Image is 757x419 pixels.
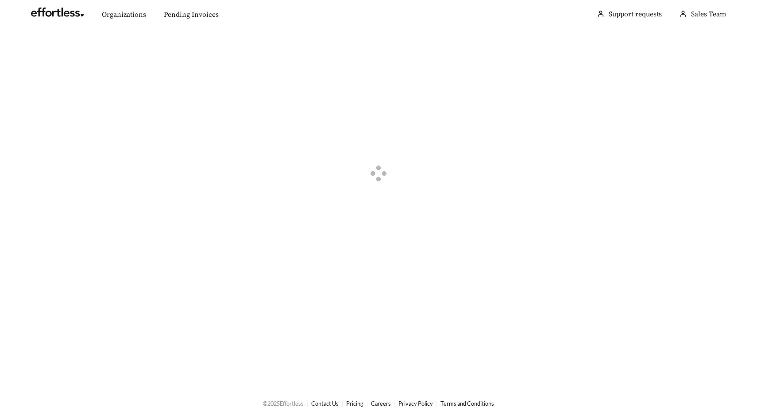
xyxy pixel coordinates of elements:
[311,400,339,407] a: Contact Us
[102,10,146,19] a: Organizations
[263,400,304,407] span: © 2025 Effortless
[346,400,363,407] a: Pricing
[691,10,726,19] span: Sales Team
[398,400,433,407] a: Privacy Policy
[164,10,219,19] a: Pending Invoices
[609,10,662,19] a: Support requests
[371,400,391,407] a: Careers
[440,400,494,407] a: Terms and Conditions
